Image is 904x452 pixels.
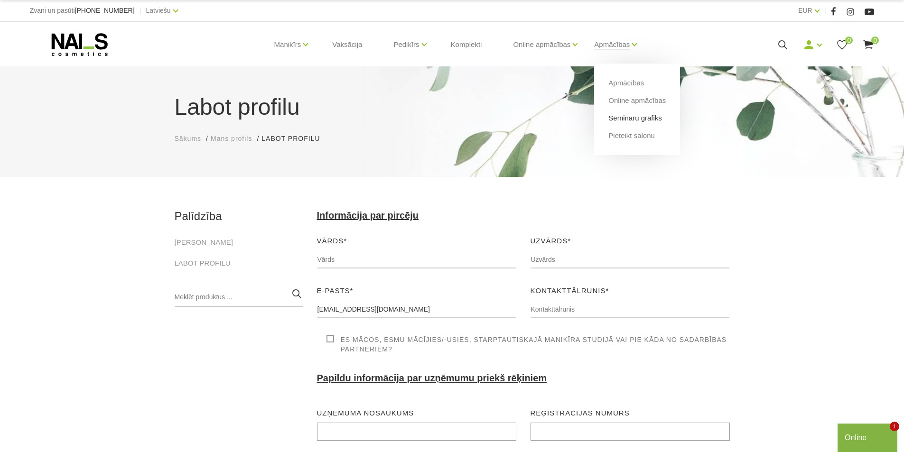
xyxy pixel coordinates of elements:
label: Kontakttālrunis* [531,285,609,296]
a: Latviešu [146,5,171,16]
span: Mans profils [211,135,252,142]
label: Vārds* [317,235,347,247]
label: E-pasts* [317,285,354,296]
div: Zvani un pasūti [30,5,135,17]
a: [PHONE_NUMBER] [75,7,135,14]
a: Manikīrs [274,26,301,64]
h1: Labot profilu [175,90,730,124]
input: E-pasts [317,300,516,318]
a: EUR [798,5,812,16]
span: 0 [845,37,853,44]
a: LABOT PROFILU [175,258,231,269]
input: Kontakttālrunis [531,300,730,318]
span: 0 [871,37,879,44]
input: Meklēt produktus ... [175,288,303,307]
a: Apmācības [594,26,630,64]
a: 0 [836,39,848,51]
h2: Palīdzība [175,210,303,222]
iframe: chat widget [838,422,899,452]
a: Online apmācības [513,26,570,64]
a: Vaksācija [325,22,370,67]
span: Sākums [175,135,202,142]
label: Uzvārds* [531,235,571,247]
li: Labot profilu [261,134,329,144]
a: [PERSON_NAME] [175,237,233,248]
label: Reģistrācijas numurs [531,407,630,419]
a: 0 [862,39,874,51]
label: Uzņēmuma nosaukums [317,407,414,419]
input: Uzvārds [531,250,730,268]
a: Mans profils [211,134,252,144]
label: Es mācos, esmu mācījies/-usies, Starptautiskajā Manikīra studijā vai pie kāda no sadarbības partn... [326,335,730,354]
a: Sākums [175,134,202,144]
a: Pieteikt salonu [608,130,655,141]
h4: Informācija par pircēju [317,210,730,221]
span: | [824,5,826,17]
input: Vārds [317,250,516,268]
a: Semināru grafiks [608,113,662,123]
h4: Papildu informācija par uzņēmumu priekš rēķiniem [317,373,730,384]
span: | [140,5,141,17]
a: Apmācības [608,78,644,88]
a: Komplekti [443,22,490,67]
a: Online apmācības [608,95,666,106]
a: Pedikīrs [393,26,419,64]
